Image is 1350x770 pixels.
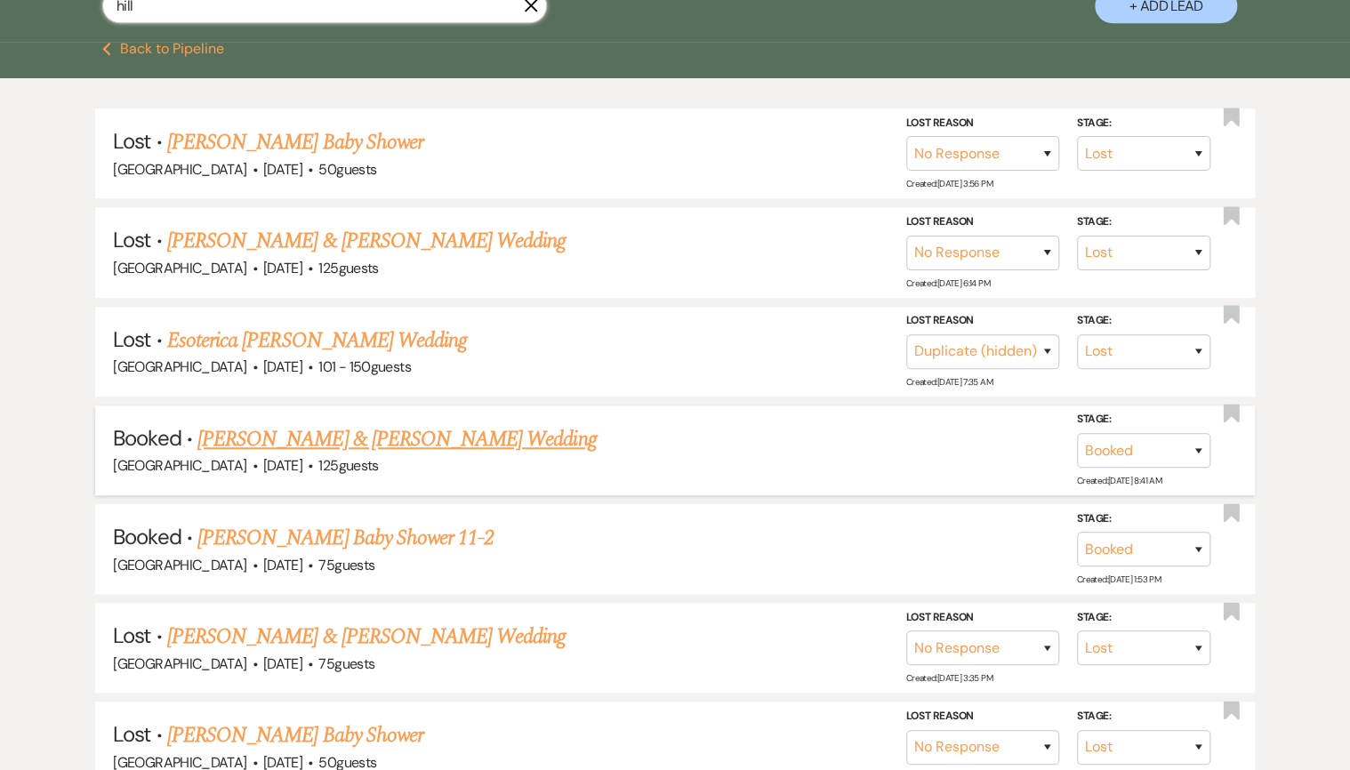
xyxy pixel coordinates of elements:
span: [DATE] [263,556,302,574]
span: Created: [DATE] 7:35 AM [906,376,992,388]
span: 75 guests [318,556,374,574]
span: Lost [113,720,150,748]
label: Stage: [1077,410,1210,429]
label: Stage: [1077,213,1210,232]
label: Stage: [1077,311,1210,331]
span: Lost [113,325,150,353]
span: Created: [DATE] 1:53 PM [1077,573,1161,585]
button: Back to Pipeline [102,42,224,56]
span: 125 guests [318,456,378,475]
label: Stage: [1077,114,1210,133]
span: 125 guests [318,259,378,277]
span: [GEOGRAPHIC_DATA] [113,259,246,277]
span: Created: [DATE] 6:14 PM [906,277,990,289]
span: [GEOGRAPHIC_DATA] [113,556,246,574]
span: Booked [113,424,181,452]
label: Lost Reason [906,311,1059,331]
span: Created: [DATE] 3:35 PM [906,672,992,684]
span: Lost [113,127,150,155]
span: Booked [113,523,181,550]
label: Lost Reason [906,213,1059,232]
label: Lost Reason [906,707,1059,726]
span: [GEOGRAPHIC_DATA] [113,654,246,673]
a: [PERSON_NAME] Baby Shower 11-2 [197,522,494,554]
span: Created: [DATE] 3:56 PM [906,178,992,189]
span: [DATE] [263,259,302,277]
a: [PERSON_NAME] Baby Shower [167,719,423,751]
label: Lost Reason [906,608,1059,628]
label: Stage: [1077,509,1210,529]
span: [DATE] [263,160,302,179]
span: [DATE] [263,456,302,475]
a: [PERSON_NAME] Baby Shower [167,126,423,158]
span: Created: [DATE] 8:41 AM [1077,475,1161,486]
a: [PERSON_NAME] & [PERSON_NAME] Wedding [167,621,566,653]
a: Esoterica [PERSON_NAME] Wedding [167,325,467,357]
span: [GEOGRAPHIC_DATA] [113,456,246,475]
span: [DATE] [263,357,302,376]
a: [PERSON_NAME] & [PERSON_NAME] Wedding [167,225,566,257]
span: 101 - 150 guests [318,357,410,376]
span: 75 guests [318,654,374,673]
span: Lost [113,622,150,649]
label: Stage: [1077,608,1210,628]
label: Lost Reason [906,114,1059,133]
span: [GEOGRAPHIC_DATA] [113,160,246,179]
label: Stage: [1077,707,1210,726]
a: [PERSON_NAME] & [PERSON_NAME] Wedding [197,423,596,455]
span: [DATE] [263,654,302,673]
span: [GEOGRAPHIC_DATA] [113,357,246,376]
span: 50 guests [318,160,376,179]
span: Lost [113,226,150,253]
